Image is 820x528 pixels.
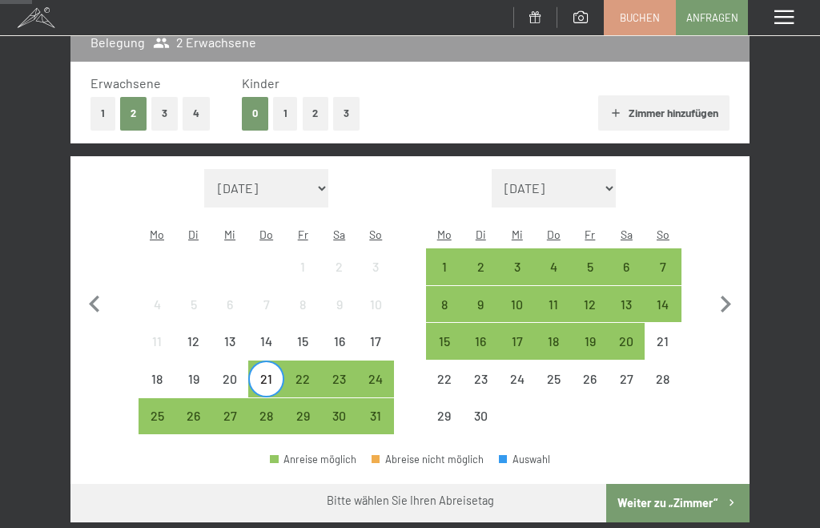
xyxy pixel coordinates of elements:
div: 22 [428,373,461,406]
div: Abreise möglich [426,248,463,285]
abbr: Montag [437,228,452,241]
div: Sat Sep 20 2025 [609,323,645,360]
div: Mon Sep 15 2025 [426,323,463,360]
div: Thu Aug 07 2025 [248,286,285,323]
div: Tue Aug 19 2025 [175,361,212,397]
div: Abreise möglich [358,398,395,435]
div: Mon Aug 11 2025 [139,323,175,360]
button: Vorheriger Monat [78,169,111,435]
div: 8 [286,298,320,332]
div: Sun Aug 31 2025 [358,398,395,435]
div: Sun Aug 17 2025 [358,323,395,360]
div: Fri Aug 29 2025 [284,398,321,435]
div: Fri Aug 08 2025 [284,286,321,323]
div: Abreise möglich [572,323,609,360]
div: 9 [323,298,356,332]
div: 14 [646,298,680,332]
div: 1 [428,260,461,294]
div: 16 [323,335,356,369]
div: Abreise nicht möglich [284,286,321,323]
div: 28 [250,409,283,443]
a: Buchen [605,1,675,34]
div: Mon Sep 22 2025 [426,361,463,397]
div: 16 [464,335,497,369]
div: 5 [573,260,607,294]
div: Abreise nicht möglich [175,323,212,360]
div: Abreise möglich [211,398,248,435]
div: Abreise möglich [499,248,536,285]
div: Fri Aug 22 2025 [284,361,321,397]
div: Sat Sep 27 2025 [609,361,645,397]
div: Abreise nicht möglich [175,361,212,397]
div: Abreise möglich [462,248,499,285]
div: Anreise möglich [270,454,356,465]
div: Sat Aug 16 2025 [321,323,358,360]
div: 2 [464,260,497,294]
div: Abreise nicht möglich [645,361,681,397]
div: Abreise möglich [499,323,536,360]
div: Abreise möglich [609,323,645,360]
div: 19 [573,335,607,369]
div: Wed Aug 06 2025 [211,286,248,323]
abbr: Freitag [585,228,595,241]
abbr: Samstag [333,228,345,241]
div: 7 [250,298,283,332]
div: 13 [213,335,247,369]
div: Abreise möglich [462,286,499,323]
div: Abreise möglich [321,398,358,435]
div: Abreise nicht möglich [426,361,463,397]
div: 15 [428,335,461,369]
div: 12 [177,335,211,369]
div: Sat Sep 06 2025 [609,248,645,285]
button: Weiter zu „Zimmer“ [606,484,750,522]
div: 17 [500,335,534,369]
div: 10 [500,298,534,332]
abbr: Mittwoch [512,228,523,241]
div: 19 [177,373,211,406]
button: 0 [242,97,268,130]
div: Mon Aug 18 2025 [139,361,175,397]
div: Abreise möglich [572,248,609,285]
button: 2 [120,97,147,130]
div: Abreise nicht möglich [139,323,175,360]
div: 26 [177,409,211,443]
button: 1 [90,97,115,130]
div: Fri Sep 26 2025 [572,361,609,397]
div: Thu Sep 04 2025 [536,248,573,285]
div: Abreise möglich [572,286,609,323]
div: Abreise nicht möglich [358,248,395,285]
div: 29 [286,409,320,443]
span: Anfragen [686,10,738,25]
div: 2 [323,260,356,294]
abbr: Mittwoch [224,228,235,241]
div: Abreise möglich [645,286,681,323]
div: 29 [428,409,461,443]
div: Sun Sep 21 2025 [645,323,681,360]
div: Tue Sep 30 2025 [462,398,499,435]
div: Mon Aug 04 2025 [139,286,175,323]
span: Erwachsene [90,75,161,91]
div: 3 [360,260,393,294]
div: Sat Aug 30 2025 [321,398,358,435]
div: Abreise möglich [609,286,645,323]
div: Mon Sep 08 2025 [426,286,463,323]
button: 2 [303,97,329,130]
div: 21 [250,373,283,406]
div: 18 [140,373,174,406]
div: Abreise möglich [609,248,645,285]
div: Mon Aug 25 2025 [139,398,175,435]
div: 11 [537,298,571,332]
div: 18 [537,335,571,369]
div: 5 [177,298,211,332]
div: Abreise möglich [426,323,463,360]
a: Anfragen [677,1,747,34]
abbr: Sonntag [657,228,669,241]
h3: Belegung [90,34,145,51]
div: 23 [464,373,497,406]
div: Abreise nicht möglich [321,248,358,285]
div: Tue Aug 12 2025 [175,323,212,360]
div: Sun Aug 10 2025 [358,286,395,323]
div: 27 [213,409,247,443]
div: Wed Sep 17 2025 [499,323,536,360]
div: 3 [500,260,534,294]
